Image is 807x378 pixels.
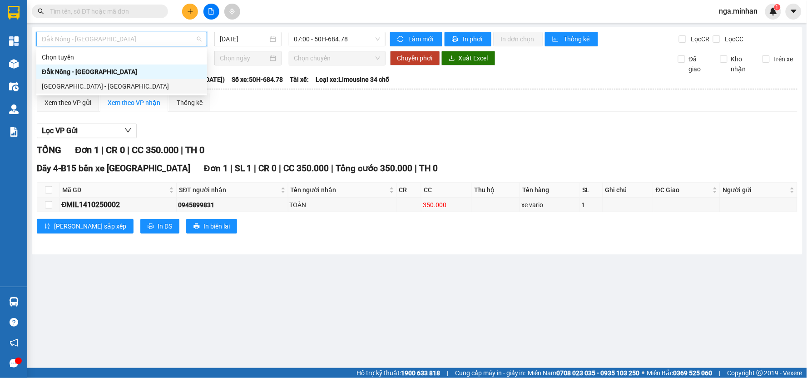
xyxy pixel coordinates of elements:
[712,5,765,17] span: nga.minhan
[722,34,745,44] span: Lọc CC
[224,4,240,20] button: aim
[603,183,654,198] th: Ghi chú
[656,185,711,195] span: ĐC Giao
[494,32,543,46] button: In đơn chọn
[50,6,157,16] input: Tìm tên, số ĐT hoặc mã đơn
[557,369,640,377] strong: 0708 023 035 - 0935 103 250
[187,8,193,15] span: plus
[208,8,214,15] span: file-add
[10,318,18,327] span: question-circle
[459,53,488,63] span: Xuất Excel
[254,163,257,174] span: |
[220,34,267,44] input: 15/10/2025
[61,199,175,210] div: ĐMIL1410250002
[45,98,91,108] div: Xem theo VP gửi
[290,200,395,210] div: TOÀN
[106,144,125,155] span: CR 0
[728,54,756,74] span: Kho nhận
[415,163,417,174] span: |
[291,185,387,195] span: Tên người nhận
[37,163,190,174] span: Dãy 4-B15 bến xe [GEOGRAPHIC_DATA]
[230,163,233,174] span: |
[279,163,282,174] span: |
[54,221,126,231] span: [PERSON_NAME] sắp xếp
[42,67,202,77] div: Đắk Nông - [GEOGRAPHIC_DATA]
[397,183,422,198] th: CR
[647,368,713,378] span: Miền Bắc
[449,55,455,62] span: download
[564,34,591,44] span: Thống kê
[294,51,380,65] span: Chọn chuyến
[186,219,237,234] button: printerIn biên lai
[10,359,18,368] span: message
[108,98,160,108] div: Xem theo VP nhận
[769,7,777,15] img: icon-new-feature
[774,4,781,10] sup: 1
[127,144,129,155] span: |
[445,32,491,46] button: printerIn phơi
[290,75,309,85] span: Tài xế:
[203,221,230,231] span: In biên lai
[42,81,202,91] div: [GEOGRAPHIC_DATA] - [GEOGRAPHIC_DATA]
[452,36,460,43] span: printer
[148,223,154,230] span: printer
[181,144,183,155] span: |
[232,75,283,85] span: Số xe: 50H-684.78
[723,185,788,195] span: Người gửi
[390,51,440,65] button: Chuyển phơi
[336,163,413,174] span: Tổng cước 350.000
[719,368,721,378] span: |
[132,144,178,155] span: CC 350.000
[10,338,18,347] span: notification
[685,54,713,74] span: Đã giao
[220,53,267,63] input: Chọn ngày
[520,183,580,198] th: Tên hàng
[757,370,763,376] span: copyright
[673,369,713,377] strong: 0369 525 060
[75,144,99,155] span: Đơn 1
[9,59,19,69] img: warehouse-icon
[37,219,134,234] button: sort-ascending[PERSON_NAME] sắp xếp
[284,163,329,174] span: CC 350.000
[770,54,797,64] span: Trên xe
[521,200,578,210] div: xe vario
[316,75,389,85] span: Loại xe: Limousine 34 chỗ
[294,32,380,46] span: 07:00 - 50H-684.78
[420,163,438,174] span: TH 0
[409,34,435,44] span: Làm mới
[42,125,78,136] span: Lọc VP Gửi
[37,144,61,155] span: TỔNG
[688,34,711,44] span: Lọc CR
[36,50,207,65] div: Chọn tuyến
[421,183,472,198] th: CC
[235,163,252,174] span: SL 1
[259,163,277,174] span: CR 0
[397,36,405,43] span: sync
[332,163,334,174] span: |
[140,219,179,234] button: printerIn DS
[472,183,520,198] th: Thu hộ
[36,65,207,79] div: Đắk Nông - Sài Gòn
[463,34,484,44] span: In phơi
[38,8,44,15] span: search
[9,104,19,114] img: warehouse-icon
[60,198,177,212] td: ĐMIL1410250002
[356,368,440,378] span: Hỗ trợ kỹ thuật:
[528,368,640,378] span: Miền Nam
[581,200,601,210] div: 1
[185,144,204,155] span: TH 0
[42,32,202,46] span: Đắk Nông - Sài Gòn
[101,144,104,155] span: |
[177,198,288,212] td: 0945899831
[552,36,560,43] span: bar-chart
[447,368,448,378] span: |
[178,200,286,210] div: 0945899831
[36,79,207,94] div: Sài Gòn - Đắk Nông
[204,163,228,174] span: Đơn 1
[182,4,198,20] button: plus
[790,7,798,15] span: caret-down
[580,183,603,198] th: SL
[177,98,203,108] div: Thống kê
[193,223,200,230] span: printer
[8,6,20,20] img: logo-vxr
